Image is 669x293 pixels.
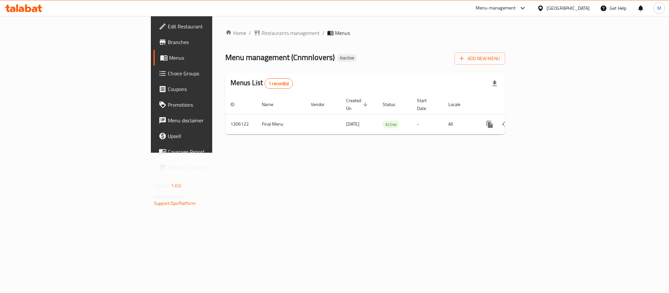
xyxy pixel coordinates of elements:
[487,76,502,91] div: Export file
[154,199,196,208] a: Support.OpsPlatform
[168,148,257,156] span: Coverage Report
[168,132,257,140] span: Upsell
[225,29,505,37] nav: breadcrumb
[225,95,550,134] table: enhanced table
[346,97,370,112] span: Created On
[337,54,357,62] div: Inactive
[231,78,293,89] h2: Menus List
[417,97,435,112] span: Start Date
[322,29,325,37] li: /
[153,34,263,50] a: Branches
[254,29,320,37] a: Restaurants management
[454,53,505,65] button: Add New Menu
[443,114,477,134] td: All
[168,163,257,171] span: Grocery Checklist
[335,29,350,37] span: Menus
[477,95,550,115] th: Actions
[153,50,263,66] a: Menus
[460,54,500,63] span: Add New Menu
[154,181,170,190] span: Version:
[265,81,293,87] span: 1 record(s)
[383,120,399,128] div: Active
[448,100,469,108] span: Locale
[168,101,257,109] span: Promotions
[169,54,257,62] span: Menus
[153,97,263,113] a: Promotions
[153,66,263,81] a: Choice Groups
[412,114,443,134] td: -
[168,85,257,93] span: Coupons
[231,100,243,108] span: ID
[264,78,293,89] div: Total records count
[657,5,661,12] span: M
[311,100,333,108] span: Vendor
[498,116,513,132] button: Change Status
[346,120,359,128] span: [DATE]
[482,116,498,132] button: more
[153,160,263,175] a: Grocery Checklist
[225,50,335,65] span: Menu management ( Cnmnlovers )
[171,181,181,190] span: 1.0.0
[476,4,516,12] div: Menu-management
[168,38,257,46] span: Branches
[153,144,263,160] a: Coverage Report
[262,100,282,108] span: Name
[337,55,357,61] span: Inactive
[547,5,590,12] div: [GEOGRAPHIC_DATA]
[153,128,263,144] a: Upsell
[153,113,263,128] a: Menu disclaimer
[153,19,263,34] a: Edit Restaurant
[257,114,306,134] td: Final Menu
[168,23,257,30] span: Edit Restaurant
[383,121,399,128] span: Active
[168,69,257,77] span: Choice Groups
[383,100,404,108] span: Status
[168,116,257,124] span: Menu disclaimer
[262,29,320,37] span: Restaurants management
[153,81,263,97] a: Coupons
[154,193,184,201] span: Get support on:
